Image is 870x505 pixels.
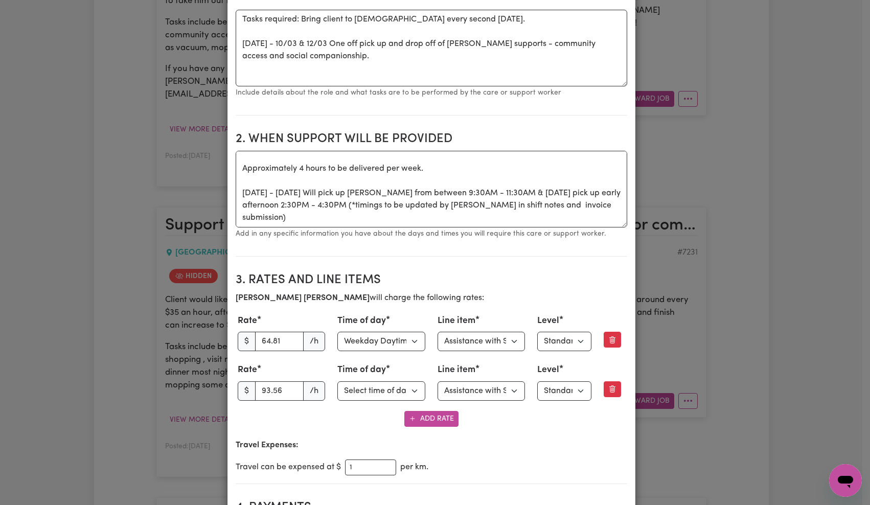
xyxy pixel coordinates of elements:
[236,294,370,302] b: [PERSON_NAME] [PERSON_NAME]
[438,314,475,328] label: Line item
[236,292,627,304] p: will charge the following rates:
[337,363,386,377] label: Time of day
[236,89,561,97] small: Include details about the role and what tasks are to be performed by the care or support worker
[236,10,627,86] textarea: Tasks required: Bring client to [DEMOGRAPHIC_DATA] every second [DATE]. [DATE] - 10/03 & 12/03 On...
[303,332,325,351] span: /h
[537,314,559,328] label: Level
[255,381,304,401] input: 0.00
[829,464,862,497] iframe: Button to launch messaging window
[438,363,475,377] label: Line item
[337,314,386,328] label: Time of day
[236,230,606,238] small: Add in any specific information you have about the days and times you will require this care or s...
[236,132,627,147] h2: 2. When support will be provided
[236,441,299,449] b: Travel Expenses:
[604,332,621,348] button: Remove this rate
[404,411,459,427] button: Add Rate
[400,461,428,473] span: per km.
[238,314,257,328] label: Rate
[604,381,621,397] button: Remove this rate
[236,273,627,288] h2: 3. Rates and Line Items
[238,381,256,401] span: $
[236,461,341,473] span: Travel can be expensed at $
[236,151,627,227] textarea: Days required: [DATE] 9:45am - approx 2pm Approximately 4 hours to be delivered per week. [DATE] ...
[537,363,559,377] label: Level
[238,332,256,351] span: $
[238,363,257,377] label: Rate
[303,381,325,401] span: /h
[255,332,304,351] input: 0.00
